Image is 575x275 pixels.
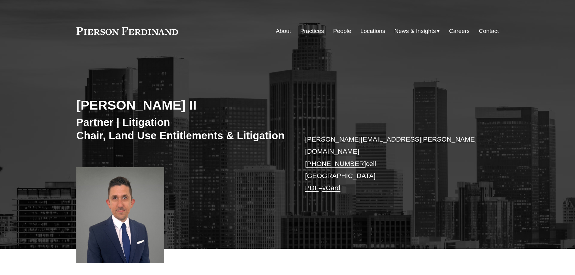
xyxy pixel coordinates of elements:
a: folder dropdown [395,25,440,37]
a: Practices [300,25,324,37]
p: cell [GEOGRAPHIC_DATA] – [305,133,481,194]
a: Contact [479,25,499,37]
h2: [PERSON_NAME] II [76,97,288,113]
a: About [276,25,291,37]
span: News & Insights [395,26,436,37]
h3: Partner | Litigation Chair, Land Use Entitlements & Litigation [76,116,288,142]
a: [PERSON_NAME][EMAIL_ADDRESS][PERSON_NAME][DOMAIN_NAME] [305,136,477,155]
a: Careers [449,25,470,37]
a: People [333,25,351,37]
a: [PHONE_NUMBER] [305,160,366,168]
a: PDF [305,184,319,192]
a: Locations [360,25,385,37]
a: vCard [322,184,340,192]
